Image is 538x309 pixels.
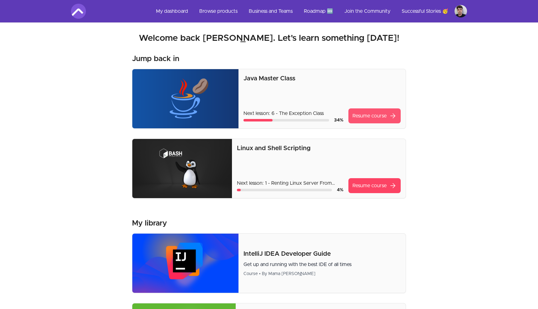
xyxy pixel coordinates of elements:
img: Product image for IntelliJ IDEA Developer Guide [132,234,238,293]
img: Product image for Java Master Class [132,69,238,128]
nav: Main [151,4,467,19]
a: Product image for IntelliJ IDEA Developer GuideIntelliJ IDEA Developer GuideGet up and running wi... [132,233,406,293]
h3: My library [132,218,167,228]
a: Browse products [194,4,243,19]
span: 4 % [337,188,343,192]
a: My dashboard [151,4,193,19]
p: Linux and Shell Scripting [237,144,401,153]
p: Java Master Class [243,74,401,83]
a: Roadmap 🆕 [299,4,338,19]
div: Course progress [243,119,329,121]
p: Get up and running with the best IDE of all times [243,261,401,268]
div: Course progress [237,189,332,191]
img: Amigoscode logo [71,4,86,19]
p: Next lesson: 6 - The Exception Class [243,110,343,117]
div: Course • By Mama [PERSON_NAME] [243,271,401,277]
a: Successful Stories 🥳 [397,4,453,19]
a: Resume coursearrow_forward [348,108,401,123]
h2: Welcome back [PERSON_NAME]. Let's learn something [DATE]! [71,33,467,44]
span: 34 % [334,118,343,122]
img: Profile image for Marcos Cabrini Riani dos Reis [455,5,467,17]
span: arrow_forward [389,182,397,189]
a: Business and Teams [244,4,298,19]
h3: Jump back in [132,54,179,64]
img: Product image for Linux and Shell Scripting [132,139,232,198]
span: arrow_forward [389,112,397,120]
p: IntelliJ IDEA Developer Guide [243,250,401,258]
a: Join the Community [339,4,395,19]
p: Next lesson: 1 - Renting Linux Server From Cloud Providers [237,179,343,187]
a: Resume coursearrow_forward [348,178,401,193]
